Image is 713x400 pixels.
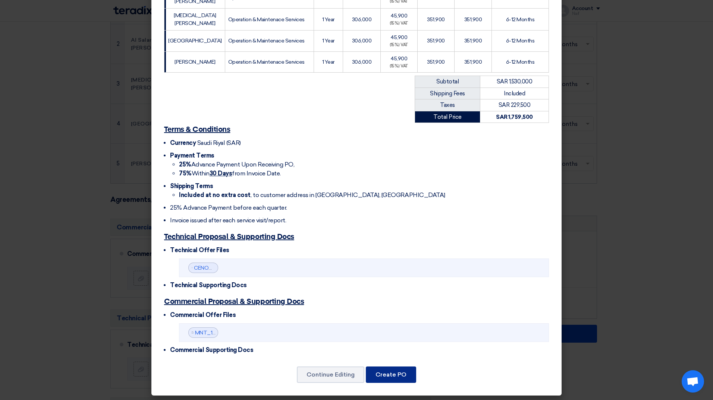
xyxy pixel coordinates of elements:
[164,9,225,31] td: [MEDICAL_DATA][PERSON_NAME]
[415,111,480,123] td: Total Price
[179,191,251,199] strong: Included at no extra cost
[499,102,531,108] span: SAR 229,500
[179,170,281,177] span: Within from Invoice Date.
[179,161,191,168] strong: 25%
[170,139,196,146] span: Currency
[464,38,482,44] span: 351,900
[352,59,372,65] span: 306,000
[164,298,304,305] u: Commercial Proposal & Supporting Docs
[506,16,535,23] span: 6-12 Months
[164,31,225,52] td: [GEOGRAPHIC_DATA]
[170,152,214,159] span: Payment Terms
[427,59,445,65] span: 351,900
[415,76,480,88] td: Subtotal
[496,114,533,120] strong: SAR 1,759,500
[384,63,414,70] div: (15%) VAT
[179,191,549,200] li: , to customer address in [GEOGRAPHIC_DATA], [GEOGRAPHIC_DATA]
[210,170,232,177] u: 30 Days
[415,99,480,111] td: Taxes
[170,247,229,254] span: Technical Offer Files
[170,346,254,353] span: Commercial Supporting Docs
[195,330,257,336] a: MNT_1753962282233.pdf
[384,20,414,27] div: (15%) VAT
[415,88,480,99] td: Shipping Fees
[352,16,372,23] span: 306,000
[194,265,346,271] a: CENOMI__NAFFCO__TECHNICAL_OFFER_1753357355216.pdf
[390,34,407,41] span: 45,900
[164,233,294,241] u: Technical Proposal & Supporting Docs
[366,366,416,383] button: Create PO
[170,203,549,212] li: 25% Advance Payment before each quarter.
[170,311,236,318] span: Commercial Offer Files
[322,16,334,23] span: 1 Year
[384,42,414,48] div: (15%) VAT
[228,59,305,65] span: Operation & Maintenace Services
[179,161,294,168] span: Advance Payment Upon Receiving PO,
[464,59,482,65] span: 351,900
[297,366,364,383] button: Continue Editing
[390,55,407,62] span: 45,900
[170,182,213,190] span: Shipping Terms
[164,51,225,73] td: [PERSON_NAME]
[352,38,372,44] span: 306,000
[322,38,334,44] span: 1 Year
[390,13,407,19] span: 45,900
[506,38,535,44] span: 6-12 Months
[179,170,192,177] strong: 75%
[504,90,525,97] span: Included
[427,38,445,44] span: 351,900
[170,282,247,289] span: Technical Supporting Docs
[228,16,305,23] span: Operation & Maintenace Services
[164,126,230,133] u: Terms & Conditions
[197,139,241,146] span: Saudi Riyal (SAR)
[464,16,482,23] span: 351,900
[506,59,535,65] span: 6-12 Months
[170,216,549,225] li: Invoice issued after each service visit/report.
[322,59,334,65] span: 1 Year
[228,38,305,44] span: Operation & Maintenace Services
[480,76,549,88] td: SAR 1,530,000
[427,16,445,23] span: 351,900
[682,370,704,393] a: Open chat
